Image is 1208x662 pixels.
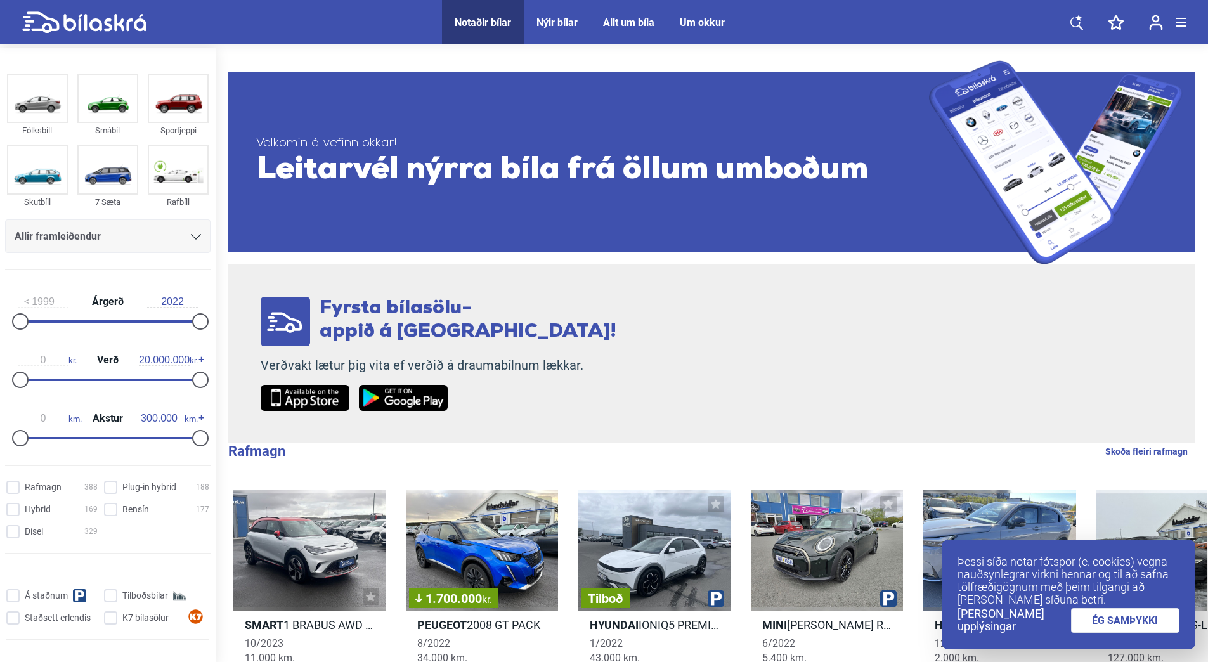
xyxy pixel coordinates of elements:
[588,592,623,605] span: Tilboð
[751,618,903,632] h2: [PERSON_NAME] RESOLUTE EDITION
[578,618,731,632] h2: IONIQ5 PREMIUM 73KWH
[455,16,511,29] a: Notaðir bílar
[406,618,558,632] h2: 2008 GT PACK
[958,555,1179,606] p: Þessi síða notar fótspor (e. cookies) vegna nauðsynlegrar virkni hennar og til að safna tölfræðig...
[84,503,98,516] span: 169
[482,594,492,606] span: kr.
[228,60,1195,264] a: Velkomin á vefinn okkar!Leitarvél nýrra bíla frá öllum umboðum
[84,481,98,494] span: 388
[25,481,62,494] span: Rafmagn
[122,611,169,625] span: K7 bílasölur
[25,589,68,602] span: Á staðnum
[228,443,285,459] b: Rafmagn
[261,358,616,373] p: Verðvakt lætur þig vita ef verðið á draumabílnum lækkar.
[256,152,929,190] span: Leitarvél nýrra bíla frá öllum umboðum
[958,607,1071,633] a: [PERSON_NAME] upplýsingar
[680,16,725,29] a: Um okkur
[245,618,283,632] b: Smart
[122,503,149,516] span: Bensín
[7,195,68,209] div: Skutbíll
[89,297,127,307] span: Árgerð
[415,592,492,605] span: 1.700.000
[1105,443,1188,460] a: Skoða fleiri rafmagn
[122,481,176,494] span: Plug-in hybrid
[18,413,82,424] span: km.
[1149,15,1163,30] img: user-login.svg
[417,618,467,632] b: Peugeot
[196,503,209,516] span: 177
[148,123,209,138] div: Sportjeppi
[320,299,616,342] span: Fyrsta bílasölu- appið á [GEOGRAPHIC_DATA]!
[94,355,122,365] span: Verð
[139,354,198,366] span: kr.
[77,195,138,209] div: 7 Sæta
[590,618,639,632] b: Hyundai
[256,136,929,152] span: Velkomin á vefinn okkar!
[935,618,974,632] b: Honda
[77,123,138,138] div: Smábíl
[25,503,51,516] span: Hybrid
[89,413,126,424] span: Akstur
[18,354,77,366] span: kr.
[233,618,386,632] h2: 1 BRABUS AWD 66KWH
[122,589,168,602] span: Tilboðsbílar
[923,618,1075,632] h2: E:NY1 ADVANCE
[84,525,98,538] span: 329
[603,16,654,29] a: Allt um bíla
[25,611,91,625] span: Staðsett erlendis
[25,525,43,538] span: Dísel
[1071,608,1180,633] a: ÉG SAMÞYKKI
[762,618,787,632] b: Mini
[7,123,68,138] div: Fólksbíll
[536,16,578,29] a: Nýir bílar
[196,481,209,494] span: 188
[15,228,101,245] span: Allir framleiðendur
[148,195,209,209] div: Rafbíll
[134,413,198,424] span: km.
